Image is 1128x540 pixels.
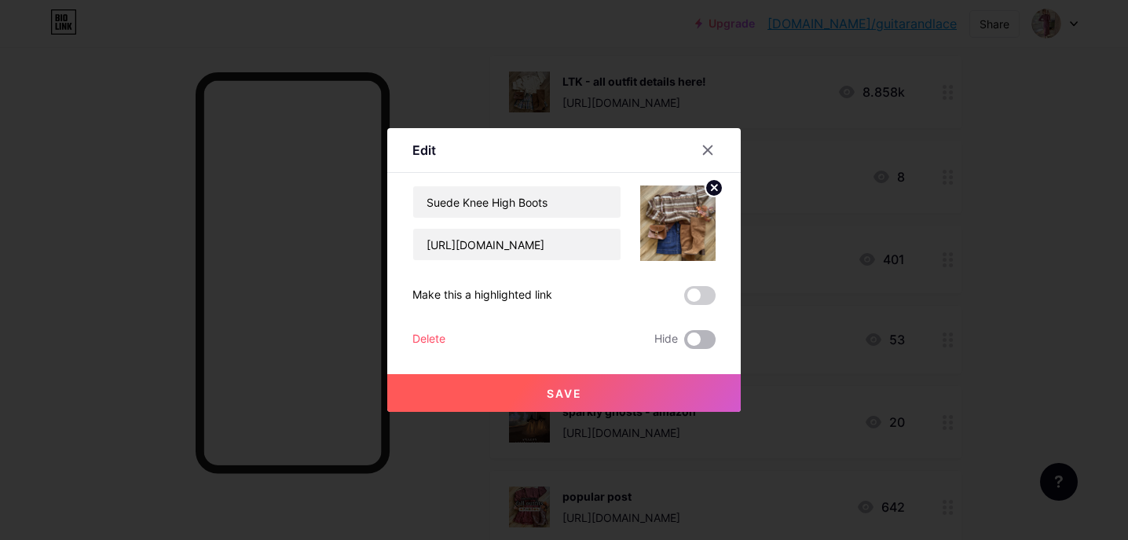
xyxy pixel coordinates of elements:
input: URL [413,229,621,260]
span: Save [547,387,582,400]
img: link_thumbnail [640,186,716,261]
div: Delete [412,330,445,349]
span: Hide [654,330,678,349]
div: Make this a highlighted link [412,286,552,305]
input: Title [413,186,621,218]
button: Save [387,374,741,412]
div: Edit [412,141,436,160]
